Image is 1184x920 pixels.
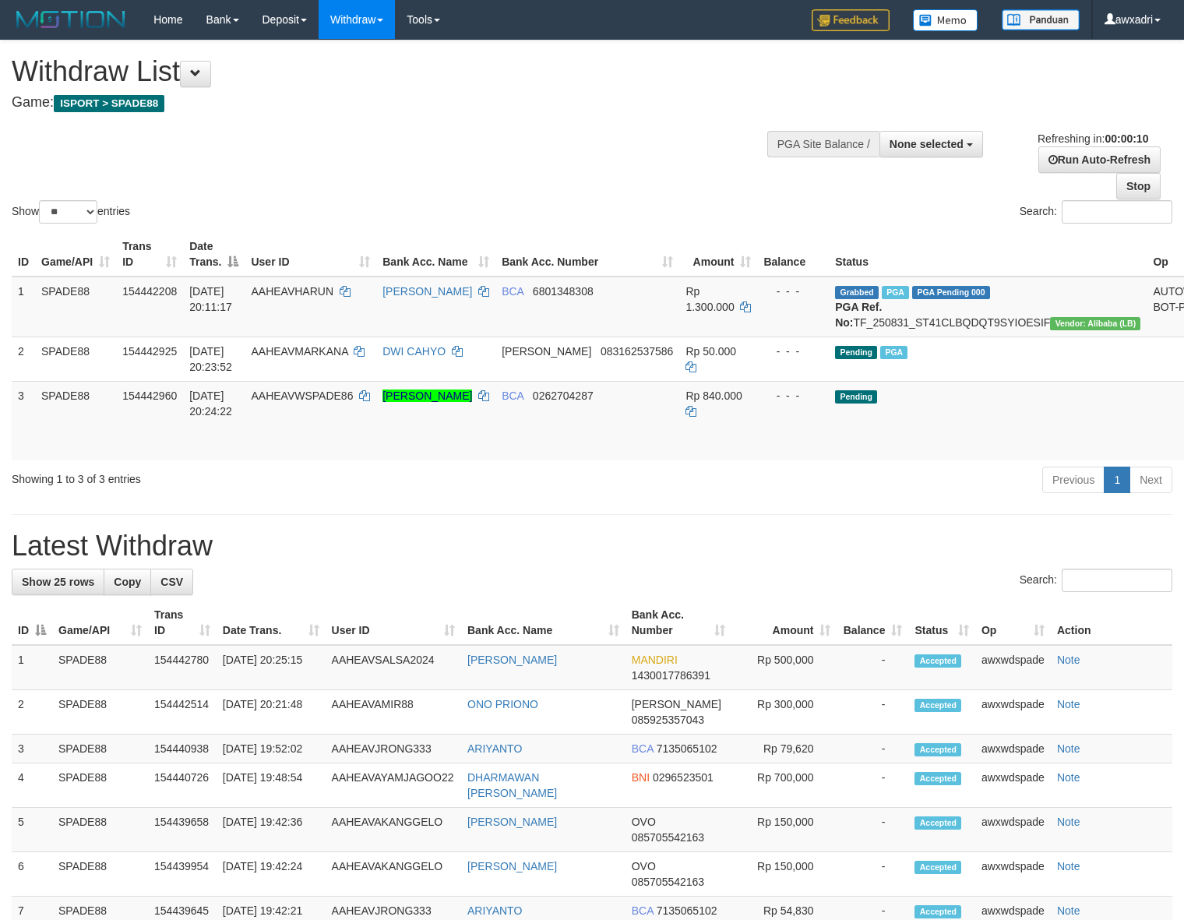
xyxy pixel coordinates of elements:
[122,285,177,298] span: 154442208
[731,690,837,735] td: Rp 300,000
[1057,654,1080,666] a: Note
[502,345,591,358] span: [PERSON_NAME]
[679,232,757,277] th: Amount: activate to sort column ascending
[632,714,704,726] span: Copy 085925357043 to clipboard
[326,735,461,763] td: AAHEAVJRONG333
[217,763,326,808] td: [DATE] 19:48:54
[122,345,177,358] span: 154442925
[502,390,523,402] span: BCA
[12,690,52,735] td: 2
[880,346,907,359] span: Marked by awxwdspade
[467,742,522,755] a: ARIYANTO
[326,690,461,735] td: AAHEAVAMIR88
[882,286,909,299] span: Marked by awxwdspade
[326,601,461,645] th: User ID: activate to sort column ascending
[829,232,1147,277] th: Status
[975,763,1051,808] td: awxwdspade
[685,345,736,358] span: Rp 50.000
[914,816,961,830] span: Accepted
[148,763,217,808] td: 154440726
[975,645,1051,690] td: awxwdspade
[835,301,882,329] b: PGA Ref. No:
[653,771,714,784] span: Copy 0296523501 to clipboard
[189,285,232,313] span: [DATE] 20:11:17
[12,95,773,111] h4: Game:
[12,530,1172,562] h1: Latest Withdraw
[533,390,594,402] span: Copy 0262704287 to clipboard
[495,232,679,277] th: Bank Acc. Number: activate to sort column ascending
[467,860,557,872] a: [PERSON_NAME]
[52,645,148,690] td: SPADE88
[812,9,890,31] img: Feedback.jpg
[879,131,983,157] button: None selected
[12,735,52,763] td: 3
[467,904,522,917] a: ARIYANTO
[657,742,717,755] span: Copy 7135065102 to clipboard
[382,390,472,402] a: [PERSON_NAME]
[12,808,52,852] td: 5
[657,904,717,917] span: Copy 7135065102 to clipboard
[12,232,35,277] th: ID
[914,772,961,785] span: Accepted
[757,232,829,277] th: Balance
[502,285,523,298] span: BCA
[763,344,823,359] div: - - -
[1062,569,1172,592] input: Search:
[837,763,908,808] td: -
[217,735,326,763] td: [DATE] 19:52:02
[104,569,151,595] a: Copy
[837,645,908,690] td: -
[632,654,678,666] span: MANDIRI
[1104,467,1130,493] a: 1
[217,601,326,645] th: Date Trans.: activate to sort column ascending
[1057,860,1080,872] a: Note
[22,576,94,588] span: Show 25 rows
[1057,816,1080,828] a: Note
[35,381,116,460] td: SPADE88
[837,601,908,645] th: Balance: activate to sort column ascending
[52,763,148,808] td: SPADE88
[467,654,557,666] a: [PERSON_NAME]
[326,808,461,852] td: AAHEAVAKANGGELO
[975,601,1051,645] th: Op: activate to sort column ascending
[150,569,193,595] a: CSV
[148,601,217,645] th: Trans ID: activate to sort column ascending
[376,232,495,277] th: Bank Acc. Name: activate to sort column ascending
[763,388,823,404] div: - - -
[245,232,376,277] th: User ID: activate to sort column ascending
[12,381,35,460] td: 3
[763,284,823,299] div: - - -
[1057,771,1080,784] a: Note
[908,601,975,645] th: Status: activate to sort column ascending
[467,698,538,710] a: ONO PRIONO
[1050,317,1140,330] span: Vendor URL: https://dashboard.q2checkout.com/secure
[12,465,481,487] div: Showing 1 to 3 of 3 entries
[183,232,245,277] th: Date Trans.: activate to sort column descending
[35,232,116,277] th: Game/API: activate to sort column ascending
[632,904,654,917] span: BCA
[1002,9,1080,30] img: panduan.png
[1051,601,1172,645] th: Action
[632,876,704,888] span: Copy 085705542163 to clipboard
[632,860,656,872] span: OVO
[837,735,908,763] td: -
[1057,904,1080,917] a: Note
[1038,132,1148,145] span: Refreshing in:
[913,9,978,31] img: Button%20Memo.svg
[12,8,130,31] img: MOTION_logo.png
[35,277,116,337] td: SPADE88
[12,277,35,337] td: 1
[382,345,446,358] a: DWI CAHYO
[731,852,837,897] td: Rp 150,000
[1020,569,1172,592] label: Search:
[632,831,704,844] span: Copy 085705542163 to clipboard
[217,645,326,690] td: [DATE] 20:25:15
[632,771,650,784] span: BNI
[467,816,557,828] a: [PERSON_NAME]
[12,56,773,87] h1: Withdraw List
[731,763,837,808] td: Rp 700,000
[148,735,217,763] td: 154440938
[12,852,52,897] td: 6
[382,285,472,298] a: [PERSON_NAME]
[189,390,232,418] span: [DATE] 20:24:22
